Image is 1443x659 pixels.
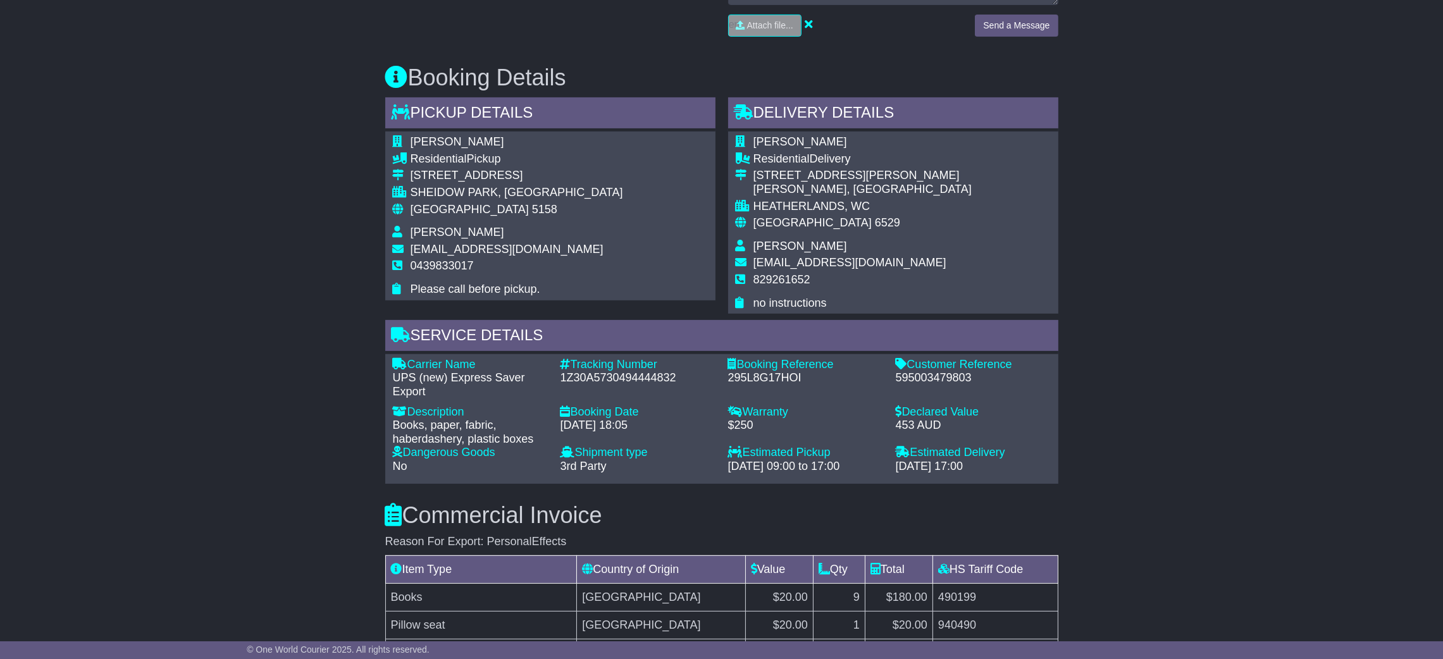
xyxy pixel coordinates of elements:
[411,283,540,295] span: Please call before pickup.
[745,555,813,583] td: Value
[896,419,1051,433] div: 453 AUD
[385,583,577,611] td: Books
[411,226,504,238] span: [PERSON_NAME]
[393,460,407,472] span: No
[385,65,1058,90] h3: Booking Details
[753,297,827,309] span: no instructions
[728,419,883,433] div: $250
[896,358,1051,372] div: Customer Reference
[247,644,430,655] span: © One World Courier 2025. All rights reserved.
[411,186,623,200] div: SHEIDOW PARK, [GEOGRAPHIC_DATA]
[411,152,623,166] div: Pickup
[385,320,1058,354] div: Service Details
[753,135,847,148] span: [PERSON_NAME]
[896,371,1051,385] div: 595003479803
[933,583,1058,611] td: 490199
[411,259,474,272] span: 0439833017
[933,611,1058,639] td: 940490
[728,358,883,372] div: Booking Reference
[875,216,900,229] span: 6529
[393,446,548,460] div: Dangerous Goods
[865,611,932,639] td: $20.00
[896,405,1051,419] div: Declared Value
[865,583,932,611] td: $180.00
[411,203,529,216] span: [GEOGRAPHIC_DATA]
[753,240,847,252] span: [PERSON_NAME]
[753,273,810,286] span: 829261652
[411,243,604,256] span: [EMAIL_ADDRESS][DOMAIN_NAME]
[728,371,883,385] div: 295L8G17HOI
[753,152,810,165] span: Residential
[813,611,865,639] td: 1
[728,446,883,460] div: Estimated Pickup
[560,460,607,472] span: 3rd Party
[745,583,813,611] td: $20.00
[753,216,872,229] span: [GEOGRAPHIC_DATA]
[411,152,467,165] span: Residential
[975,15,1058,37] button: Send a Message
[813,555,865,583] td: Qty
[411,169,623,183] div: [STREET_ADDRESS]
[385,555,577,583] td: Item Type
[753,256,946,269] span: [EMAIL_ADDRESS][DOMAIN_NAME]
[560,419,715,433] div: [DATE] 18:05
[753,200,972,214] div: HEATHERLANDS, WC
[560,358,715,372] div: Tracking Number
[411,135,504,148] span: [PERSON_NAME]
[745,611,813,639] td: $20.00
[385,503,1058,528] h3: Commercial Invoice
[813,583,865,611] td: 9
[560,371,715,385] div: 1Z30A5730494444832
[753,152,972,166] div: Delivery
[728,405,883,419] div: Warranty
[385,535,1058,549] div: Reason For Export: PersonalEffects
[385,611,577,639] td: Pillow seat
[532,203,557,216] span: 5158
[393,419,548,446] div: Books, paper, fabric, haberdashery, plastic boxes
[560,446,715,460] div: Shipment type
[560,405,715,419] div: Booking Date
[933,555,1058,583] td: HS Tariff Code
[753,183,972,197] div: [PERSON_NAME], [GEOGRAPHIC_DATA]
[865,555,932,583] td: Total
[393,371,548,398] div: UPS (new) Express Saver Export
[577,611,746,639] td: [GEOGRAPHIC_DATA]
[728,97,1058,132] div: Delivery Details
[896,446,1051,460] div: Estimated Delivery
[728,460,883,474] div: [DATE] 09:00 to 17:00
[577,555,746,583] td: Country of Origin
[385,97,715,132] div: Pickup Details
[896,460,1051,474] div: [DATE] 17:00
[753,169,972,183] div: [STREET_ADDRESS][PERSON_NAME]
[577,583,746,611] td: [GEOGRAPHIC_DATA]
[393,405,548,419] div: Description
[393,358,548,372] div: Carrier Name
